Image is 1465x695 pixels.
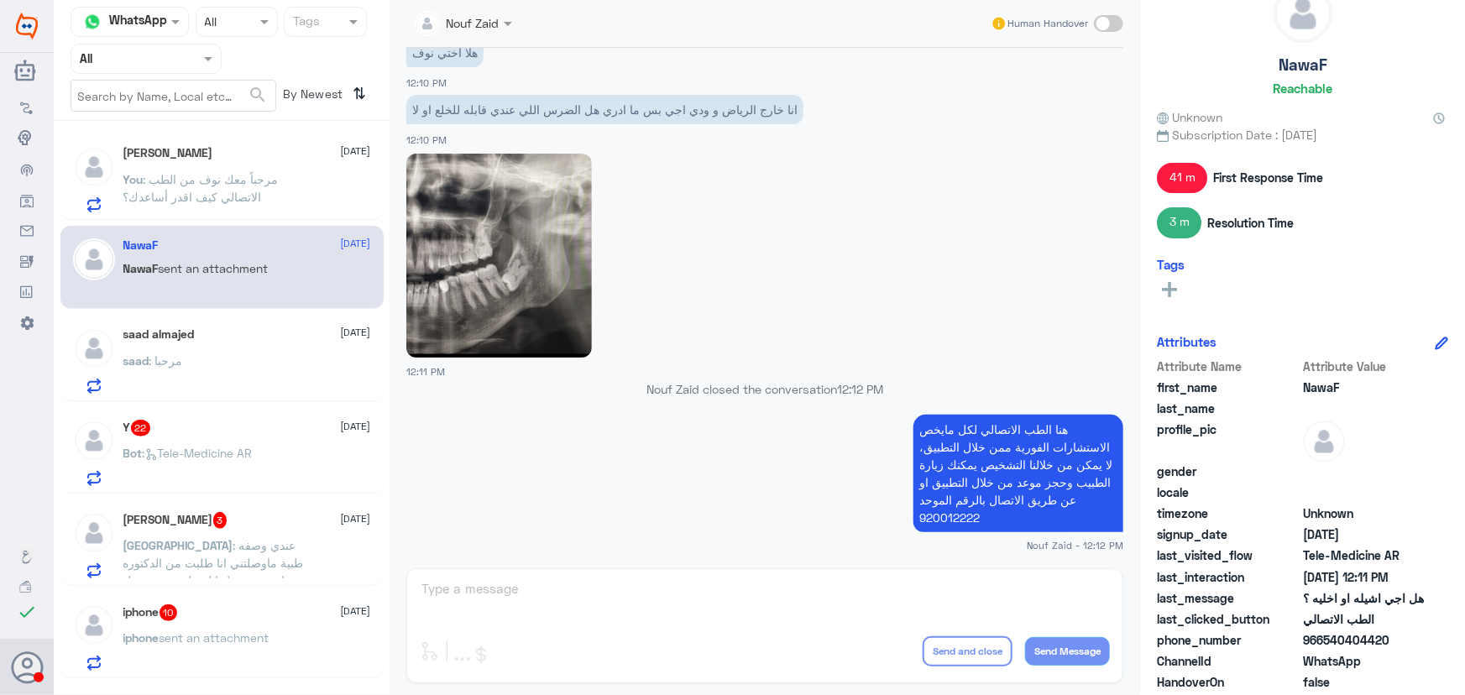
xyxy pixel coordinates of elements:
[1303,379,1425,396] span: NawaF
[1157,400,1300,417] span: last_name
[1303,610,1425,628] span: الطب الاتصالي
[1273,81,1332,96] h6: Reachable
[160,604,178,621] span: 10
[123,353,149,368] span: saad
[1303,589,1425,607] span: هل اجي اشيله او اخليه ؟
[248,85,268,105] span: search
[1025,637,1110,666] button: Send Message
[80,9,105,34] img: whatsapp.png
[160,630,269,645] span: sent an attachment
[1303,631,1425,649] span: 966540404420
[1157,358,1300,375] span: Attribute Name
[143,446,253,460] span: : Tele-Medicine AR
[923,636,1012,666] button: Send and close
[1157,126,1448,144] span: Subscription Date : [DATE]
[1207,214,1294,232] span: Resolution Time
[248,81,268,109] button: search
[1027,538,1123,552] span: Nouf Zaid - 12:12 PM
[11,651,43,683] button: Avatar
[123,172,144,186] span: You
[1157,504,1300,522] span: timezone
[73,604,115,646] img: defaultAdmin.png
[1303,568,1425,586] span: 2025-08-14T09:11:00.3649268Z
[1157,589,1300,607] span: last_message
[1157,207,1201,238] span: 3 m
[149,353,183,368] span: : مرحبا
[1303,673,1425,691] span: false
[123,538,233,552] span: [GEOGRAPHIC_DATA]
[73,238,115,280] img: defaultAdmin.png
[353,80,367,107] i: ⇅
[1007,16,1088,31] span: Human Handover
[16,13,38,39] img: Widebot Logo
[1303,483,1425,501] span: null
[1157,108,1222,126] span: Unknown
[123,146,213,160] h5: احمدابو ريماس
[1303,504,1425,522] span: Unknown
[341,604,371,619] span: [DATE]
[276,80,347,113] span: By Newest
[1157,568,1300,586] span: last_interaction
[123,630,160,645] span: iphone
[1157,483,1300,501] span: locale
[123,604,178,621] h5: iphone
[341,325,371,340] span: [DATE]
[123,538,304,588] span: : عندي وصفه طبية ماوصلتني انا طلبت من الدكتوره انه يتم توصليها لمنزلي متى توصل
[1303,462,1425,480] span: null
[341,511,371,526] span: [DATE]
[913,415,1123,532] p: 14/8/2025, 12:12 PM
[1157,610,1300,628] span: last_clicked_button
[1157,421,1300,459] span: profile_pic
[1157,334,1216,349] h6: Attributes
[1303,421,1345,462] img: defaultAdmin.png
[123,261,159,275] span: NawaF
[406,380,1123,398] p: Nouf Zaid closed the conversation
[123,172,279,204] span: : مرحباً معك نوف من الطب الاتصالي كيف اقدر أساعدك؟
[123,238,159,253] h5: NawaF
[1157,379,1300,396] span: first_name
[290,12,320,34] div: Tags
[1303,358,1425,375] span: Attribute Value
[71,81,275,111] input: Search by Name, Local etc…
[406,95,803,124] p: 14/8/2025, 12:10 PM
[837,382,883,396] span: 12:12 PM
[1157,163,1207,193] span: 41 m
[73,327,115,369] img: defaultAdmin.png
[341,236,371,251] span: [DATE]
[123,446,143,460] span: Bot
[1303,546,1425,564] span: Tele-Medicine AR
[1157,673,1300,691] span: HandoverOn
[406,134,447,145] span: 12:10 PM
[1157,257,1185,272] h6: Tags
[123,327,195,342] h5: saad almajed
[406,154,592,358] img: 654896230968869.jpg
[1213,169,1323,186] span: First Response Time
[123,512,228,529] h5: Haifa Alhamdan
[406,38,484,67] p: 14/8/2025, 12:10 PM
[1157,652,1300,670] span: ChannelId
[73,146,115,188] img: defaultAdmin.png
[1303,525,1425,543] span: 2025-08-14T08:27:46.642Z
[73,420,115,462] img: defaultAdmin.png
[131,420,151,436] span: 22
[1279,55,1327,75] h5: NawaF
[17,602,37,622] i: check
[1157,462,1300,480] span: gender
[1157,546,1300,564] span: last_visited_flow
[1157,525,1300,543] span: signup_date
[406,77,447,88] span: 12:10 PM
[123,420,151,436] h5: Y
[159,261,269,275] span: sent an attachment
[73,512,115,554] img: defaultAdmin.png
[1157,631,1300,649] span: phone_number
[341,144,371,159] span: [DATE]
[213,512,228,529] span: 3
[341,419,371,434] span: [DATE]
[1303,652,1425,670] span: 2
[406,366,445,377] span: 12:11 PM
